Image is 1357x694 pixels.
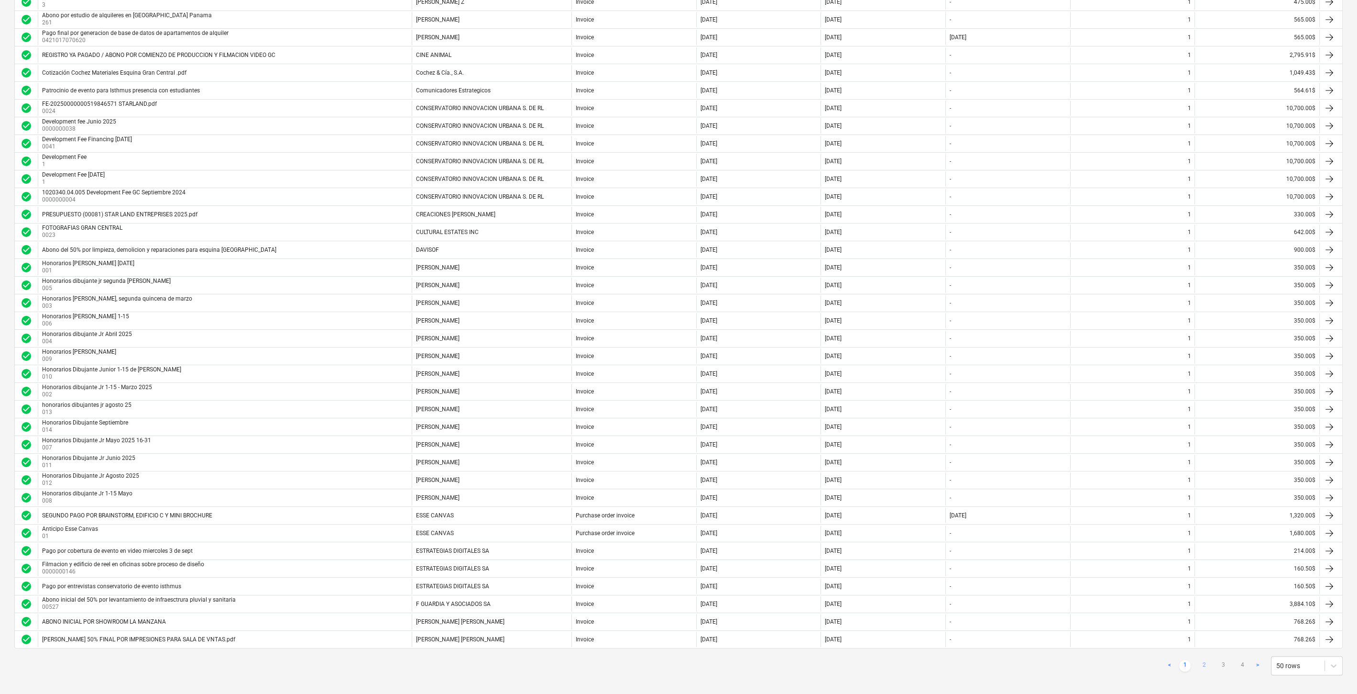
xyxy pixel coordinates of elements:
div: CULTURAL ESTATES INC [416,229,479,235]
div: [DATE] [700,34,717,41]
div: 1 [1187,317,1191,324]
div: 1 [1187,16,1191,23]
div: Development Fee [42,154,87,160]
div: Invoice was approved [21,67,32,78]
a: Page 3 [1217,660,1229,672]
span: check_circle [21,191,32,202]
div: Invoice [576,140,594,147]
div: [DATE] [700,370,717,377]
div: - [950,158,951,165]
div: Invoice [576,246,594,253]
div: 1 [1187,211,1191,218]
div: Invoice was approved [21,102,32,114]
div: [DATE] [825,317,842,324]
div: 1 [1187,158,1191,165]
div: 1 [1187,52,1191,58]
div: - [950,300,951,306]
div: [DATE] [700,16,717,23]
div: 768.26$ [1194,614,1319,629]
p: 005 [42,284,173,292]
div: [PERSON_NAME] [416,441,460,448]
div: 900.00$ [1194,242,1319,257]
div: Invoice [576,300,594,306]
div: Invoice [576,69,594,76]
div: PRESUPUESTO (00081) STAR LAND ENTREPRISES 2025.pdf [42,211,197,218]
iframe: Chat Widget [1309,648,1357,694]
span: check_circle [21,333,32,344]
div: Honorarios [PERSON_NAME] 1-15 [42,313,129,320]
div: 1 [1187,406,1191,413]
div: 350.00$ [1194,490,1319,505]
div: 10,700.00$ [1194,171,1319,187]
div: [PERSON_NAME] [416,317,460,324]
span: check_circle [21,173,32,185]
div: [DATE] [825,406,842,413]
div: [DATE] [700,388,717,395]
div: 1 [1187,193,1191,200]
div: [DATE] [700,246,717,253]
div: - [950,388,951,395]
p: 3 [42,1,86,9]
div: Cochez & Cía., S.A. [416,69,464,76]
div: [PERSON_NAME] [416,388,460,395]
div: Invoice was approved [21,297,32,309]
div: Invoice [576,52,594,58]
div: [PERSON_NAME] [416,370,460,377]
div: Invoice [576,282,594,289]
div: 564.61$ [1194,83,1319,98]
div: 1 [1187,69,1191,76]
div: [DATE] [700,211,717,218]
span: check_circle [21,85,32,96]
div: 1 [1187,353,1191,359]
div: 350.00$ [1194,402,1319,417]
div: 350.00$ [1194,278,1319,293]
div: 350.00$ [1194,295,1319,311]
div: [DATE] [700,353,717,359]
div: - [950,211,951,218]
div: 1 [1187,229,1191,235]
div: 350.00$ [1194,348,1319,364]
div: [DATE] [700,105,717,112]
div: 10,700.00$ [1194,101,1319,116]
div: 330.00$ [1194,207,1319,222]
div: [DATE] [700,52,717,58]
p: 0041 [42,143,134,151]
div: 1 [1187,424,1191,430]
div: Invoice was approved [21,85,32,96]
div: 214.00$ [1194,543,1319,559]
div: - [950,424,951,430]
div: 10,700.00$ [1194,154,1319,169]
p: 1 [42,160,88,168]
span: check_circle [21,49,32,61]
div: [DATE] [700,140,717,147]
p: 009 [42,355,118,363]
div: - [950,229,951,235]
div: 10,700.00$ [1194,118,1319,134]
div: Invoice [576,158,594,165]
div: [DATE] [700,282,717,289]
div: FOTOGRAFIAS GRAN CENTRAL [42,224,122,231]
div: 350.00$ [1194,472,1319,488]
div: [DATE] [825,52,842,58]
div: Invoice was approved [21,262,32,273]
p: 0421017070620 [42,36,230,45]
span: check_circle [21,32,32,43]
p: 014 [42,426,130,434]
div: Invoice [576,87,594,94]
div: Invoice [576,406,594,413]
div: Invoice was approved [21,156,32,167]
div: honorarios dibujantes jr agosto 25 [42,402,131,408]
div: Invoice was approved [21,120,32,132]
p: 0000000004 [42,196,187,204]
span: check_circle [21,297,32,309]
div: [DATE] [825,69,842,76]
p: 0024 [42,107,159,115]
div: [PERSON_NAME] [416,282,460,289]
div: 350.00$ [1194,331,1319,346]
div: 350.00$ [1194,455,1319,470]
div: [PERSON_NAME] [416,335,460,342]
div: [DATE] [700,87,717,94]
div: Invoice was approved [21,439,32,450]
div: Invoice [576,123,594,129]
div: Patrocinio de evento para Isthmus presencia con estudiantes [42,87,200,94]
